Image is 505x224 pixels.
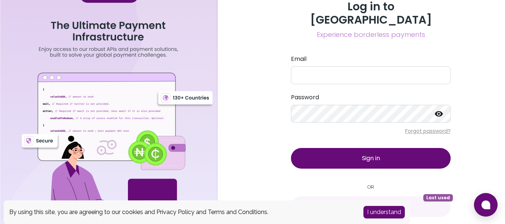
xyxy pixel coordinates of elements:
[363,206,405,218] button: Accept cookies
[9,208,352,217] div: By using this site, you are agreeing to our cookies and and .
[291,183,451,190] small: OR
[291,55,451,63] label: Email
[291,196,451,217] button: GoogleSign inwithGoogleLast used
[208,209,267,216] a: Terms and Conditions
[423,194,453,201] span: Last used
[291,127,451,135] p: Forgot password?
[474,193,498,217] button: Open chat window
[291,93,451,102] label: Password
[291,30,451,40] span: Experience borderless payments
[291,148,451,169] button: Sign in
[156,209,194,216] a: Privacy Policy
[362,154,380,162] span: Sign in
